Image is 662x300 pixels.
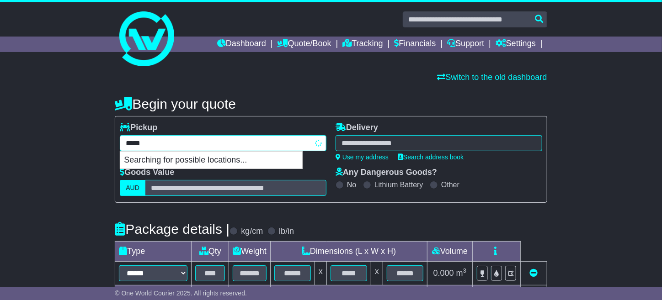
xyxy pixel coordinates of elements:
h4: Package details | [115,221,230,237]
a: Dashboard [217,37,266,52]
span: 0.000 [433,268,454,278]
label: Pickup [120,123,157,133]
label: Lithium Battery [374,180,423,189]
a: Switch to the old dashboard [438,73,547,82]
td: Volume [427,242,473,262]
label: Any Dangerous Goods? [336,168,437,178]
a: Support [447,37,484,52]
sup: 3 [463,267,467,274]
td: Type [115,242,192,262]
label: Other [441,180,459,189]
a: Remove this item [529,268,538,278]
a: Settings [496,37,536,52]
td: x [315,262,327,285]
td: Qty [192,242,229,262]
label: AUD [120,180,145,196]
typeahead: Please provide city [120,135,326,151]
td: Weight [229,242,271,262]
span: m [456,268,467,278]
td: x [371,262,383,285]
a: Search address book [398,153,464,161]
a: Use my address [336,153,389,161]
label: Delivery [336,123,378,133]
td: Dimensions (L x W x H) [271,242,427,262]
label: lb/in [279,226,294,237]
label: kg/cm [241,226,263,237]
label: No [347,180,356,189]
label: Goods Value [120,168,174,178]
a: Financials [394,37,436,52]
a: Quote/Book [278,37,331,52]
a: Tracking [342,37,383,52]
h4: Begin your quote [115,96,547,111]
span: © One World Courier 2025. All rights reserved. [115,289,247,297]
p: Searching for possible locations... [120,152,302,169]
